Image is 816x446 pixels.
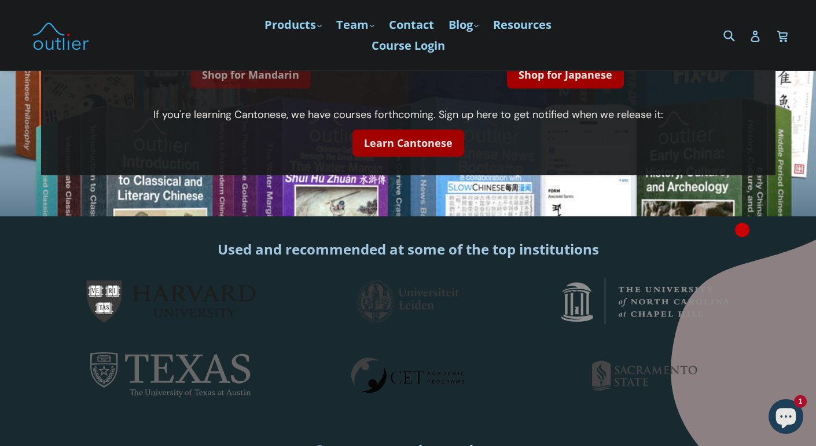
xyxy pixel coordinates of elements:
[721,23,752,47] input: Search
[352,130,464,157] a: Learn Cantonese
[507,61,624,89] a: Shop for Japanese
[383,14,440,35] a: Contact
[487,14,557,35] a: Resources
[32,19,90,52] img: Outlier Linguistics
[153,108,663,121] span: If you're learning Cantonese, we have courses forthcoming. Sign up here to get notified when we r...
[330,14,380,35] a: Team
[259,14,328,35] a: Products
[765,399,807,437] inbox-online-store-chat: Shopify online store chat
[190,61,311,89] a: Shop for Mandarin
[443,14,484,35] a: Blog
[366,35,451,56] a: Course Login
